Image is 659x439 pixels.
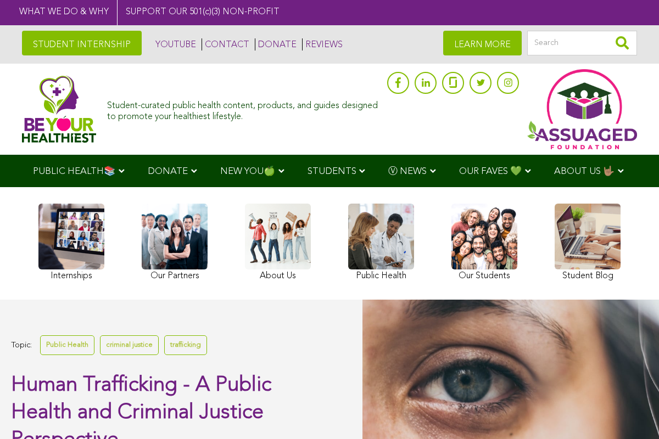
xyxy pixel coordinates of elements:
[33,167,115,176] span: PUBLIC HEALTH📚
[527,69,637,149] img: Assuaged App
[302,38,343,50] a: REVIEWS
[153,38,196,50] a: YOUTUBE
[100,335,159,354] a: criminal justice
[443,31,522,55] a: LEARN MORE
[107,95,382,122] div: Student-curated public health content, products, and guides designed to promote your healthiest l...
[459,167,522,176] span: OUR FAVES 💚
[11,338,32,353] span: Topic:
[202,38,249,50] a: CONTACT
[148,167,188,176] span: DONATE
[255,38,297,50] a: DONATE
[449,77,457,88] img: glassdoor
[40,335,94,354] a: Public Health
[527,31,637,55] input: Search
[16,155,643,187] div: Navigation Menu
[22,31,142,55] a: STUDENT INTERNSHIP
[554,167,615,176] span: ABOUT US 🤟🏽
[388,167,427,176] span: Ⓥ NEWS
[220,167,275,176] span: NEW YOU🍏
[164,335,207,354] a: trafficking
[22,75,96,143] img: Assuaged
[604,386,659,439] iframe: Chat Widget
[308,167,356,176] span: STUDENTS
